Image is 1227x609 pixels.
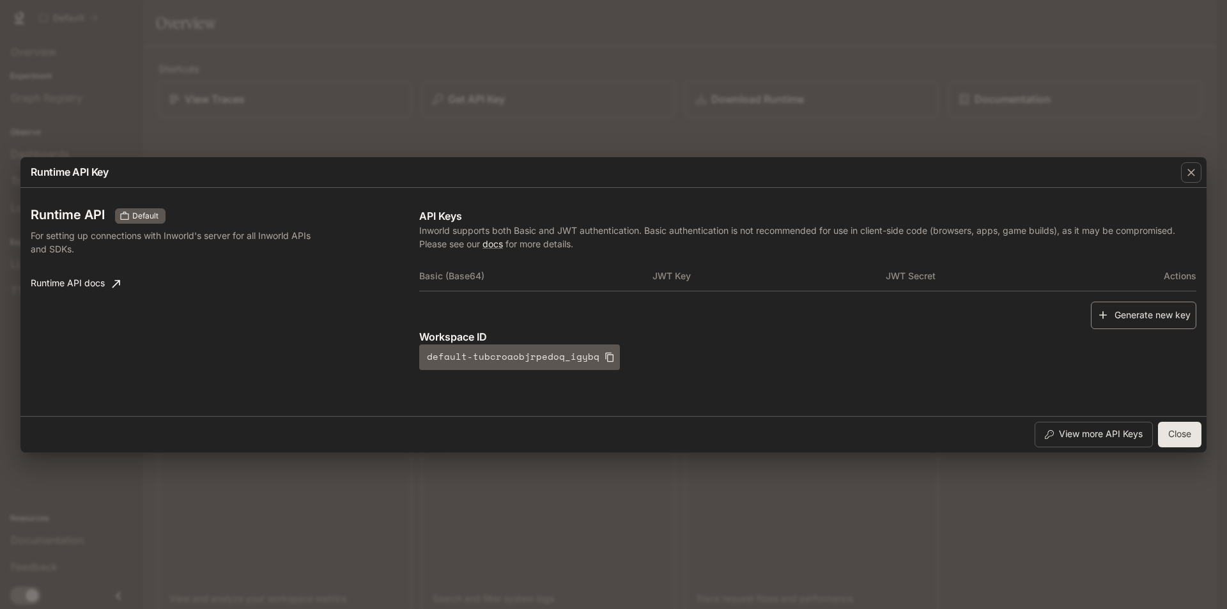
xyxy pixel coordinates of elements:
p: For setting up connections with Inworld's server for all Inworld APIs and SDKs. [31,229,314,256]
th: Actions [1118,261,1196,291]
button: View more API Keys [1035,422,1153,447]
a: docs [482,238,503,249]
th: JWT Secret [886,261,1119,291]
button: Generate new key [1091,302,1196,329]
a: Runtime API docs [26,271,125,297]
p: Workspace ID [419,329,1196,344]
div: These keys will apply to your current workspace only [115,208,166,224]
h3: Runtime API [31,208,105,221]
p: Runtime API Key [31,164,109,180]
th: Basic (Base64) [419,261,652,291]
button: default-tubcroaobjrpedoq_igybq [419,344,620,370]
th: JWT Key [652,261,886,291]
button: Close [1158,422,1201,447]
p: Inworld supports both Basic and JWT authentication. Basic authentication is not recommended for u... [419,224,1196,251]
p: API Keys [419,208,1196,224]
span: Default [127,210,164,222]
